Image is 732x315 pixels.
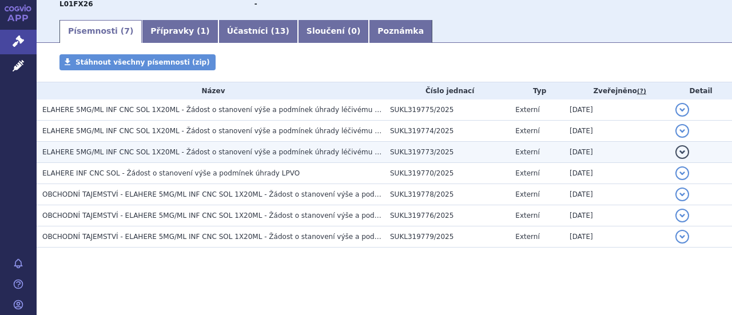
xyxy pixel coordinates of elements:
[384,184,510,205] td: SUKL319778/2025
[675,230,689,244] button: detail
[59,20,142,43] a: Písemnosti (7)
[384,142,510,163] td: SUKL319773/2025
[564,205,670,226] td: [DATE]
[274,26,285,35] span: 13
[515,106,539,114] span: Externí
[515,190,539,198] span: Externí
[384,82,510,99] th: Číslo jednací
[384,205,510,226] td: SUKL319776/2025
[59,54,216,70] a: Stáhnout všechny písemnosti (zip)
[675,188,689,201] button: detail
[384,121,510,142] td: SUKL319774/2025
[142,20,218,43] a: Přípravky (1)
[384,226,510,248] td: SUKL319779/2025
[384,99,510,121] td: SUKL319775/2025
[201,26,206,35] span: 1
[515,233,539,241] span: Externí
[564,82,670,99] th: Zveřejněno
[515,212,539,220] span: Externí
[42,233,534,241] span: OBCHODNÍ TAJEMSTVÍ - ELAHERE 5MG/ML INF CNC SOL 1X20ML - Žádost o stanovení výše a podmínek úhrad...
[564,121,670,142] td: [DATE]
[637,87,646,95] abbr: (?)
[37,82,384,99] th: Název
[42,127,486,135] span: ELAHERE 5MG/ML INF CNC SOL 1X20ML - Žádost o stanovení výše a podmínek úhrady léčivému přípravku ...
[42,190,490,198] span: OBCHODNÍ TAJEMSTVÍ - ELAHERE 5MG/ML INF CNC SOL 1X20ML - Žádost o stanovení výše a podmínek úhrad...
[564,142,670,163] td: [DATE]
[75,58,210,66] span: Stáhnout všechny písemnosti (zip)
[42,169,300,177] span: ELAHERE INF CNC SOL - Žádost o stanovení výše a podmínek úhrady LPVO
[298,20,369,43] a: Sloučení (0)
[42,148,488,156] span: ELAHERE 5MG/ML INF CNC SOL 1X20ML - Žádost o stanovení výše a podmínek úhrady léčivému přípravku ...
[124,26,130,35] span: 7
[510,82,564,99] th: Typ
[670,82,732,99] th: Detail
[675,209,689,222] button: detail
[675,103,689,117] button: detail
[351,26,357,35] span: 0
[675,124,689,138] button: detail
[515,148,539,156] span: Externí
[369,20,432,43] a: Poznámka
[675,145,689,159] button: detail
[564,184,670,205] td: [DATE]
[384,163,510,184] td: SUKL319770/2025
[515,169,539,177] span: Externí
[675,166,689,180] button: detail
[564,99,670,121] td: [DATE]
[42,212,530,220] span: OBCHODNÍ TAJEMSTVÍ - ELAHERE 5MG/ML INF CNC SOL 1X20ML - Žádost o stanovení výše a podmínek úhrad...
[564,226,670,248] td: [DATE]
[218,20,298,43] a: Účastníci (13)
[564,163,670,184] td: [DATE]
[42,106,479,114] span: ELAHERE 5MG/ML INF CNC SOL 1X20ML - Žádost o stanovení výše a podmínek úhrady léčivému přípravku ...
[515,127,539,135] span: Externí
